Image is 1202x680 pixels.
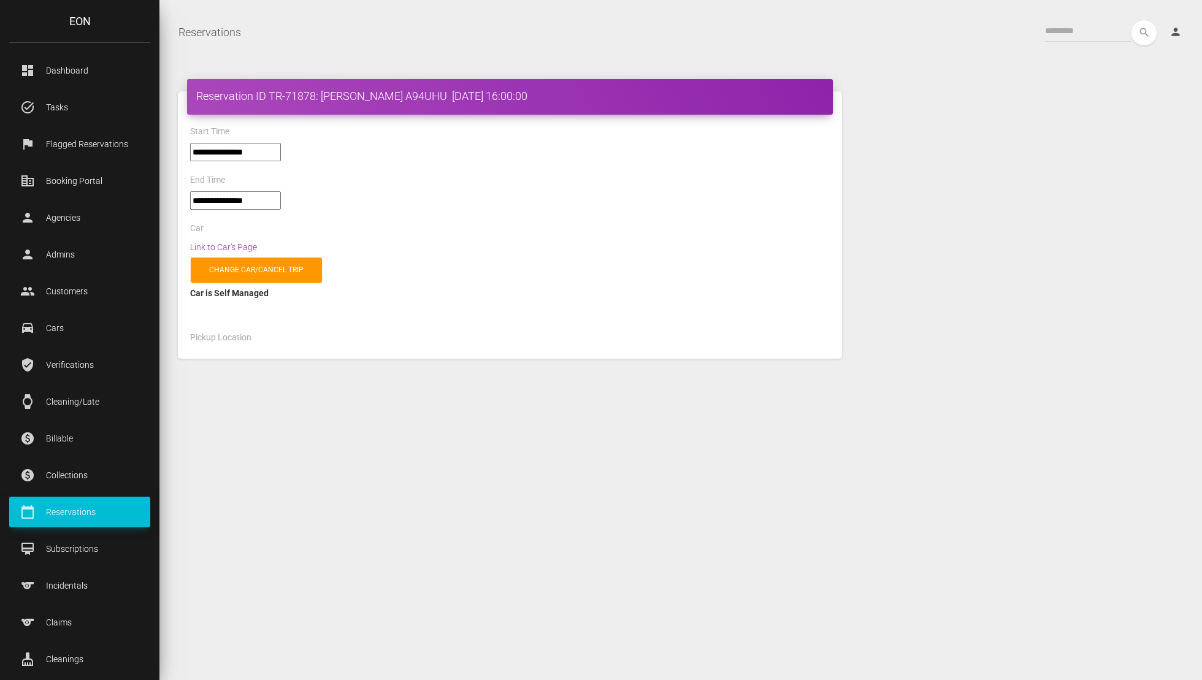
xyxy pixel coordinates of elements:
a: verified_user Verifications [9,350,150,380]
p: Billable [18,429,141,448]
a: watch Cleaning/Late [9,386,150,417]
p: Verifications [18,356,141,374]
p: Dashboard [18,61,141,80]
p: Reservations [18,503,141,521]
p: Admins [18,245,141,264]
a: paid Collections [9,460,150,491]
a: paid Billable [9,423,150,454]
label: Pickup Location [190,332,251,344]
a: task_alt Tasks [9,92,150,123]
a: sports Claims [9,607,150,638]
p: Customers [18,282,141,300]
a: Reservations [178,17,241,48]
a: people Customers [9,276,150,307]
a: Change car/cancel trip [191,258,322,283]
p: Subscriptions [18,540,141,558]
p: Flagged Reservations [18,135,141,153]
p: Agencies [18,208,141,227]
a: cleaning_services Cleanings [9,644,150,674]
p: Collections [18,466,141,484]
i: person [1169,26,1182,38]
a: person Agencies [9,202,150,233]
p: Booking Portal [18,172,141,190]
p: Cleanings [18,650,141,668]
p: Incidentals [18,576,141,595]
a: corporate_fare Booking Portal [9,166,150,196]
p: Cleaning/Late [18,392,141,411]
a: drive_eta Cars [9,313,150,343]
a: person [1160,20,1193,45]
a: Link to Car's Page [190,242,257,252]
p: Tasks [18,98,141,117]
a: person Admins [9,239,150,270]
label: End Time [190,174,225,186]
label: Start Time [190,126,229,138]
a: sports Incidentals [9,570,150,601]
button: search [1131,20,1157,45]
label: Car [190,223,204,235]
a: flag Flagged Reservations [9,129,150,159]
a: card_membership Subscriptions [9,533,150,564]
a: dashboard Dashboard [9,55,150,86]
h4: Reservation ID TR-71878: [PERSON_NAME] A94UHU [DATE] 16:00:00 [196,88,824,104]
p: Cars [18,319,141,337]
p: Claims [18,613,141,632]
a: calendar_today Reservations [9,497,150,527]
div: Car is Self Managed [190,286,830,300]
